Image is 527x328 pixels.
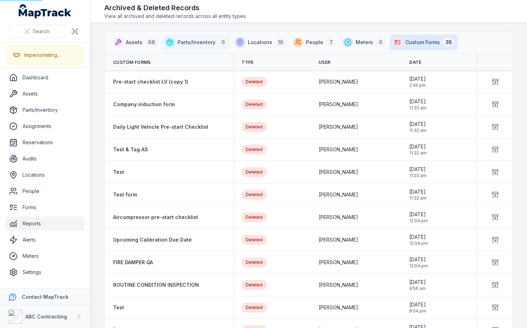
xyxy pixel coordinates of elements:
[409,286,426,291] span: 9:56 am
[319,60,330,65] span: User
[319,191,358,198] span: [PERSON_NAME]
[340,35,388,50] a: Meters0
[409,279,426,291] time: 08/09/2025, 9:56:43 am
[241,77,267,87] div: Deleted
[405,39,440,46] span: Custom Forms
[356,39,373,46] span: Meters
[409,83,426,88] span: 2:45 pm
[248,39,272,46] span: Locations
[290,35,339,50] button: People7
[145,37,158,47] div: 68
[409,121,427,128] span: [DATE]
[409,143,427,150] span: [DATE]
[409,211,428,224] time: 15/09/2025, 12:04:16 pm
[6,103,84,117] a: Parts/Inventory
[113,304,124,311] a: Test
[110,35,161,50] button: Assets68
[409,105,427,111] span: 11:32 am
[6,119,84,133] a: Assignments
[33,28,49,35] span: Search
[319,169,358,176] span: [PERSON_NAME]
[306,39,323,46] span: People
[113,236,192,243] a: Upcoming Calibration Due Date
[241,212,267,222] div: Deleted
[8,25,65,38] button: Search
[409,173,427,178] span: 11:32 am
[241,145,267,154] div: Deleted
[19,4,72,18] a: MapTrack
[409,218,428,224] span: 12:04 pm
[6,71,84,85] a: Dashboard
[113,259,153,266] a: FIRE DAMPER QA
[241,303,267,312] div: Deleted
[319,78,358,85] span: [PERSON_NAME]
[409,256,428,263] span: [DATE]
[6,184,84,198] a: People
[409,195,427,201] span: 11:32 am
[319,123,358,130] span: [PERSON_NAME]
[409,233,428,246] time: 15/09/2025, 12:04:16 pm
[6,233,84,247] a: Alerts
[113,191,137,198] a: Test form
[409,166,427,178] time: 26/09/2025, 11:32:51 am
[126,39,142,46] span: Assets
[6,249,84,263] a: Meters
[6,217,84,231] a: Reports
[409,166,427,173] span: [DATE]
[326,37,336,47] div: 7
[319,259,358,266] span: [PERSON_NAME]
[104,3,513,13] h2: Archived & Deleted Records
[409,98,427,105] span: [DATE]
[409,150,427,156] span: 11:32 am
[319,304,358,311] span: [PERSON_NAME]
[409,143,427,156] time: 26/09/2025, 11:32:51 am
[25,314,67,320] strong: ABC Contracting
[319,146,358,153] span: [PERSON_NAME]
[104,13,513,20] span: View all archived and deleted records across all entity types.
[113,214,198,221] a: Aircompressor pre-start checklist
[113,78,188,85] strong: Pre-start checklist LV (copy 1)
[6,152,84,166] a: Audits
[319,214,358,221] span: [PERSON_NAME]
[409,301,426,314] time: 03/09/2025, 8:54:42 pm
[232,35,289,50] button: Locations16
[162,35,231,50] button: Parts/Inventory0
[409,211,428,218] span: [DATE]
[275,37,286,47] div: 16
[241,190,267,200] div: Deleted
[241,257,267,267] div: Deleted
[113,146,148,153] a: Test & Tag AS
[113,123,208,130] a: Daily Light Vehicle Pre-start Checklist
[390,35,458,50] button: Custom Forms35
[409,301,426,308] span: [DATE]
[24,51,60,59] div: Impersonating...
[22,294,68,300] strong: Contact MapTrack
[6,265,84,279] a: Settings
[409,128,427,133] span: 11:32 am
[319,101,358,108] span: [PERSON_NAME]
[6,135,84,150] a: Reservations
[319,236,358,243] span: [PERSON_NAME]
[409,279,426,286] span: [DATE]
[409,188,427,195] span: [DATE]
[113,169,124,176] a: Test
[409,263,428,269] span: 12:04 pm
[241,99,267,109] div: Deleted
[218,37,228,47] div: 0
[178,39,215,46] span: Parts/Inventory
[113,281,199,288] a: ROUTINE CONDITION INSPECTION
[241,122,267,132] div: Deleted
[113,60,151,65] span: Custom Forms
